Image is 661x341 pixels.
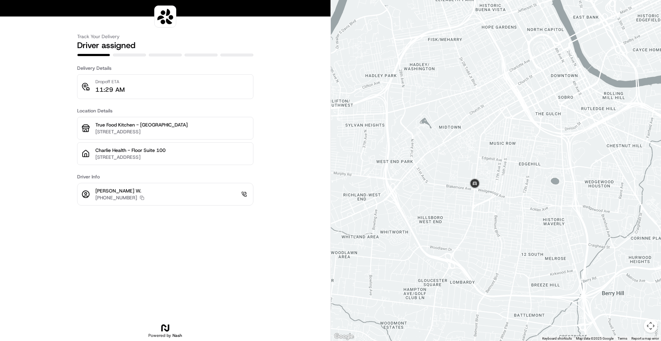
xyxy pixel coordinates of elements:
[576,337,613,340] span: Map data ©2025 Google
[618,337,627,340] a: Terms (opens in new tab)
[542,336,572,341] button: Keyboard shortcuts
[148,333,182,338] h2: Powered by
[333,332,355,341] a: Open this area in Google Maps (opens a new window)
[95,85,125,95] p: 11:29 AM
[95,79,125,85] p: Dropoff ETA
[95,154,249,161] p: [STREET_ADDRESS]
[77,33,253,40] h3: Track Your Delivery
[172,333,182,338] span: Nash
[77,107,253,114] h3: Location Details
[95,187,144,194] p: [PERSON_NAME] W.
[77,40,253,51] h2: Driver assigned
[644,319,658,333] button: Map camera controls
[156,7,175,26] img: logo-public_tracking_screen-Sharebite-1703187580717.png
[95,194,137,201] p: [PHONE_NUMBER]
[631,337,659,340] a: Report a map error
[77,173,253,180] h3: Driver Info
[95,121,249,128] p: True Food Kitchen - [GEOGRAPHIC_DATA]
[77,65,253,71] h3: Delivery Details
[95,147,249,154] p: Charlie Health - Floor Suite 100
[333,332,355,341] img: Google
[95,128,249,135] p: [STREET_ADDRESS]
